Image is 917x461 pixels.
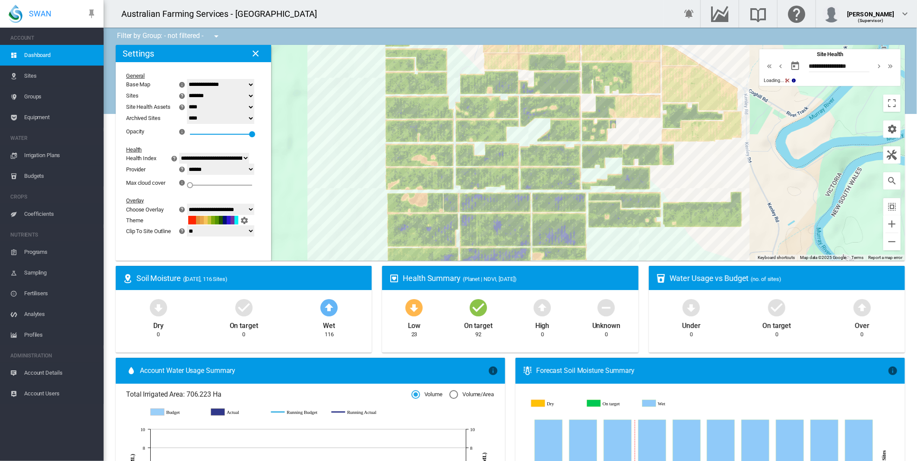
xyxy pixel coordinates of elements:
[468,297,489,318] md-icon: icon-checkbox-marked-circle
[411,331,417,338] div: 23
[751,276,781,282] span: (no. of sites)
[24,283,97,304] span: Fertilisers
[887,176,897,186] md-icon: icon-magnify
[24,242,97,262] span: Programs
[531,400,581,407] g: Dry
[176,226,188,236] button: icon-help-circle
[411,391,443,399] md-radio-button: Volume
[883,172,901,189] button: icon-magnify
[488,366,498,376] md-icon: icon-information
[24,107,97,128] span: Equipment
[126,146,250,153] div: Health
[250,48,261,59] md-icon: icon-close
[176,164,188,174] button: icon-help-circle
[168,153,180,164] button: icon-help-circle
[888,366,898,376] md-icon: icon-information
[178,79,188,90] md-icon: icon-information
[126,92,139,99] div: Sites
[24,86,97,107] span: Groups
[847,6,895,15] div: [PERSON_NAME]
[148,297,169,318] md-icon: icon-arrow-down-bold-circle
[592,318,620,331] div: Unknown
[247,45,264,62] button: icon-close
[140,427,145,432] tspan: 10
[123,273,133,284] md-icon: icon-map-marker-radius
[823,5,840,22] img: profile.jpg
[151,408,202,416] g: Budget
[239,215,250,225] md-icon: icon-cog
[643,400,693,407] g: Wet
[177,204,187,215] md-icon: icon-help-circle
[885,61,896,71] button: icon-chevron-double-right
[709,9,730,19] md-icon: Go to the Data Hub
[24,166,97,186] span: Budgets
[404,297,424,318] md-icon: icon-arrow-down-bold-circle
[764,61,775,71] button: icon-chevron-double-left
[177,102,187,112] md-icon: icon-help-circle
[126,155,156,161] div: Health Index
[403,273,631,284] div: Health Summary
[764,78,784,83] span: Loading...
[29,8,51,19] span: SWAN
[319,297,339,318] md-icon: icon-arrow-up-bold-circle
[776,61,785,71] md-icon: icon-chevron-left
[670,273,898,284] div: Water Usage vs Budget
[784,77,791,84] md-icon: icon-content-cut
[10,31,97,45] span: ACCOUNT
[875,61,884,71] md-icon: icon-chevron-right
[24,45,97,66] span: Dashboard
[140,366,488,376] span: Account Water Usage Summary
[242,331,245,338] div: 0
[86,9,97,19] md-icon: icon-pin
[177,91,187,101] md-icon: icon-help-circle
[126,228,171,234] div: Clip To Site Outline
[176,102,188,112] button: icon-help-circle
[24,204,97,224] span: Coefficients
[143,445,145,451] tspan: 8
[470,427,475,432] tspan: 10
[860,331,863,338] div: 0
[883,215,901,233] button: Zoom in
[126,217,188,224] div: Theme
[470,445,473,451] tspan: 8
[126,81,150,88] div: Base Map
[766,297,787,318] md-icon: icon-checkbox-marked-circle
[238,215,250,225] button: icon-cog
[126,128,144,135] div: Opacity
[765,61,774,71] md-icon: icon-chevron-double-left
[24,363,97,383] span: Account Details
[176,204,188,215] button: icon-help-circle
[123,48,154,59] h2: Settings
[126,390,411,399] span: Total Irrigated Area: 706.223 Ha
[24,262,97,283] span: Sampling
[883,198,901,215] button: icon-select-all
[126,115,188,121] div: Archived Sites
[532,297,553,318] md-icon: icon-arrow-up-bold-circle
[24,383,97,404] span: Account Users
[24,304,97,325] span: Analytes
[111,28,228,45] div: Filter by Group: - not filtered -
[211,31,221,41] md-icon: icon-menu-down
[234,297,254,318] md-icon: icon-checkbox-marked-circle
[869,255,902,260] a: Report a map error
[126,73,250,79] div: General
[605,331,608,338] div: 0
[10,131,97,145] span: WATER
[886,61,895,71] md-icon: icon-chevron-double-right
[596,297,617,318] md-icon: icon-minus-circle
[177,226,187,236] md-icon: icon-help-circle
[389,273,399,284] md-icon: icon-heart-box-outline
[126,197,250,204] div: Overlay
[323,318,335,331] div: Wet
[325,331,334,338] div: 116
[800,255,846,260] span: Map data ©2025 Google
[787,57,804,75] button: md-calendar
[24,66,97,86] span: Sites
[852,297,873,318] md-icon: icon-arrow-up-bold-circle
[681,297,702,318] md-icon: icon-arrow-down-bold-circle
[169,153,180,164] md-icon: icon-help-circle
[684,9,694,19] md-icon: icon-bell-ring
[536,366,888,376] div: Forecast Soil Moisture Summary
[855,318,870,331] div: Over
[332,408,383,416] g: Running Actual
